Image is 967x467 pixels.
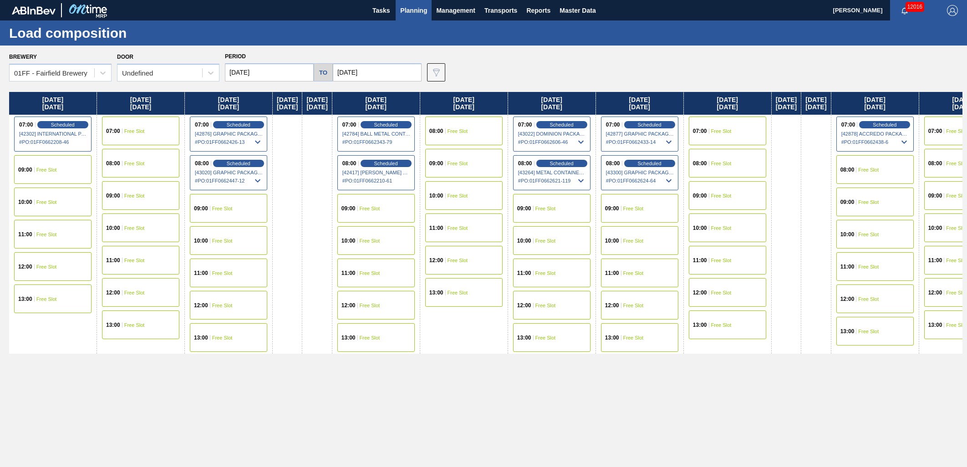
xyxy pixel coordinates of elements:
div: [DATE] [DATE] [332,92,420,115]
span: Scheduled [550,122,574,127]
span: 13:00 [840,329,855,334]
div: [DATE] [DATE] [772,92,801,115]
span: 13:00 [928,322,942,328]
span: [42417] Brooks and Whittle - Saint Louis - 0008221115 [342,170,411,175]
span: Free Slot [448,128,468,134]
span: Free Slot [946,258,967,263]
div: [DATE] [DATE] [801,92,830,115]
span: Management [436,5,475,16]
span: Scheduled [374,161,398,166]
span: 09:00 [18,167,32,173]
span: Free Slot [711,128,732,134]
span: Scheduled [227,122,250,127]
span: 11:00 [18,232,32,237]
span: 08:00 [928,161,942,166]
span: 10:00 [517,238,531,244]
span: 07:00 [606,122,620,127]
span: Free Slot [360,206,380,211]
span: 13:00 [194,335,208,340]
span: 12:00 [605,303,619,308]
span: 12:00 [517,303,531,308]
input: mm/dd/yyyy [225,63,314,81]
span: 09:00 [517,206,531,211]
span: [42877] GRAPHIC PACKAGING INTERNATIONA - 0008221069 [606,131,674,137]
span: # PO : 01FF0662447-12 [195,175,263,186]
span: 08:00 [342,161,356,166]
span: Free Slot [448,161,468,166]
span: 08:00 [693,161,707,166]
span: 10:00 [693,225,707,231]
span: Free Slot [858,296,879,302]
span: Free Slot [858,264,879,269]
span: Period [225,53,246,60]
span: Free Slot [623,303,644,308]
span: Free Slot [124,161,145,166]
div: Undefined [122,69,153,77]
span: Free Slot [711,322,732,328]
span: 13:00 [106,322,120,328]
span: Free Slot [124,128,145,134]
span: # PO : 01FF0662606-46 [518,137,586,147]
span: 09:00 [429,161,443,166]
div: [DATE] [DATE] [97,92,184,115]
div: [DATE] [DATE] [508,92,595,115]
span: Free Slot [36,296,57,302]
span: Free Slot [124,258,145,263]
span: Tasks [371,5,391,16]
span: Free Slot [36,264,57,269]
span: [42784] BALL METAL CONTAINER GROUP - 0008342641 [342,131,411,137]
span: [42876] GRAPHIC PACKAGING INTERNATIONA - 0008221069 [195,131,263,137]
span: Free Slot [448,193,468,198]
img: icon-filter-gray [431,67,442,78]
span: 11:00 [517,270,531,276]
span: Free Slot [36,199,57,205]
span: 12016 [906,2,924,12]
span: 12:00 [194,303,208,308]
span: 11:00 [194,270,208,276]
span: Scheduled [374,122,398,127]
span: Scheduled [638,122,662,127]
span: 09:00 [106,193,120,198]
span: [43022] DOMINION PACKAGING, INC. - 0008325026 [518,131,586,137]
span: Free Slot [946,128,967,134]
label: Door [117,54,133,60]
span: Free Slot [535,335,556,340]
span: Free Slot [623,238,644,244]
span: 12:00 [840,296,855,302]
span: Free Slot [535,238,556,244]
input: mm/dd/yyyy [333,63,422,81]
span: 10:00 [840,232,855,237]
span: Free Slot [946,193,967,198]
div: [DATE] [DATE] [596,92,683,115]
span: # PO : 01FF0662621-119 [518,175,586,186]
span: 07:00 [342,122,356,127]
span: Free Slot [448,290,468,295]
span: Scheduled [227,161,250,166]
span: Free Slot [946,225,967,231]
span: 11:00 [693,258,707,263]
span: 08:00 [518,161,532,166]
span: 09:00 [194,206,208,211]
span: 09:00 [840,199,855,205]
span: Free Slot [448,258,468,263]
span: Free Slot [711,290,732,295]
div: [DATE] [DATE] [273,92,302,115]
span: Master Data [560,5,595,16]
span: 12:00 [429,258,443,263]
span: Free Slot [535,270,556,276]
span: Transports [484,5,517,16]
span: 13:00 [517,335,531,340]
h1: Load composition [9,28,171,38]
span: Free Slot [711,225,732,231]
span: Free Slot [623,206,644,211]
span: 07:00 [928,128,942,134]
span: 11:00 [928,258,942,263]
span: Free Slot [124,290,145,295]
span: 10:00 [106,225,120,231]
span: [43300] GRAPHIC PACKAGING INTERNATIONA - 0008221069 [606,170,674,175]
span: Free Slot [360,303,380,308]
span: 11:00 [605,270,619,276]
span: 08:00 [840,167,855,173]
span: 12:00 [341,303,356,308]
span: Free Slot [212,335,233,340]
